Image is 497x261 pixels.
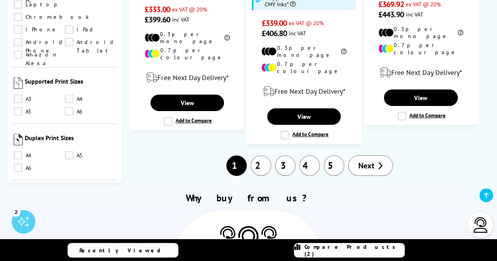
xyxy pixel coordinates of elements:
[378,9,404,20] span: £443.90
[289,19,324,27] span: ex VAT @ 20%
[237,226,260,253] img: Printer Experts
[12,207,20,216] div: 2
[14,164,65,172] a: A6
[15,192,482,204] h2: Why buy from us?
[261,18,287,28] span: £339.00
[398,112,446,120] label: Add to Compare
[14,26,65,34] a: iPhone
[304,243,404,257] span: Compare Products (2)
[275,155,295,176] a: 3
[14,151,65,160] a: A4
[324,155,344,176] a: 5
[281,131,328,139] label: Add to Compare
[261,60,347,75] li: 0.7p per colour page
[14,134,23,146] img: Duplex Print Sizes
[251,80,357,102] div: modal_delivery
[260,226,278,246] img: Printer Experts
[14,0,65,9] a: Laptop
[267,108,341,125] a: View
[68,243,178,257] a: Recently Viewed
[14,77,23,89] img: Supported Print Sizes
[145,31,230,45] li: 0.3p per mono page
[65,95,116,103] a: A4
[134,67,240,89] div: modal_delivery
[261,44,347,58] li: 0.3p per mono page
[378,42,464,56] li: 0.7p per colour page
[145,4,170,15] span: £333.00
[378,26,464,40] li: 0.3p per mono page
[14,51,65,59] a: Amazon Alexa
[14,13,89,22] a: Chromebook
[65,107,116,116] a: A6
[79,247,169,254] span: Recently Viewed
[294,243,405,257] a: Compare Products (2)
[25,77,116,91] span: Supported Print Sizes
[14,38,65,47] a: Android Phone
[172,5,207,13] span: ex VAT @ 20%
[358,161,374,171] span: Next
[172,16,189,23] span: inc VAT
[65,26,116,34] a: iPad
[150,95,224,111] a: View
[145,47,230,61] li: 0.7p per colour page
[289,29,306,37] span: inc VAT
[251,155,271,176] a: 2
[406,11,423,18] span: inc VAT
[145,15,170,25] span: £399.60
[348,155,393,176] a: Next
[65,38,116,47] a: Android Tablet
[25,134,116,147] span: Duplex Print Sizes
[473,217,488,233] img: user-headset-light.svg
[299,155,320,176] a: 4
[384,89,457,106] a: View
[261,28,287,38] span: £406.80
[219,226,237,246] img: Printer Experts
[14,107,65,116] a: A5
[14,95,65,103] a: A3
[164,117,212,126] label: Add to Compare
[65,151,116,160] a: A5
[406,0,441,8] span: ex VAT @ 20%
[368,62,474,84] div: modal_delivery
